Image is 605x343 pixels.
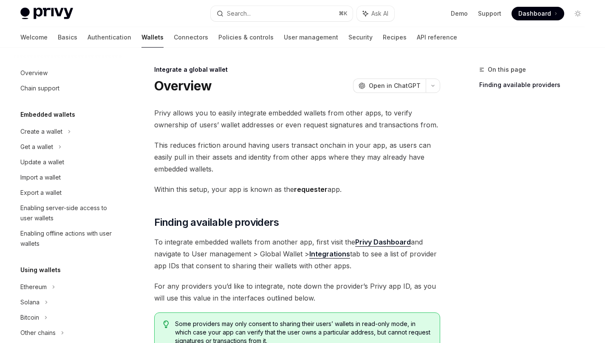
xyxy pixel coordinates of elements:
a: Privy Dashboard [355,238,411,247]
strong: Privy Dashboard [355,238,411,246]
div: Solana [20,297,40,307]
span: Dashboard [518,9,551,18]
span: To integrate embedded wallets from another app, first visit the and navigate to User management >... [154,236,440,272]
div: Other chains [20,328,56,338]
a: Wallets [141,27,164,48]
span: ⌘ K [339,10,348,17]
div: Update a wallet [20,157,64,167]
span: On this page [488,65,526,75]
div: Search... [227,8,251,19]
a: Authentication [88,27,131,48]
div: Create a wallet [20,127,62,137]
a: Enabling offline actions with user wallets [14,226,122,251]
a: Support [478,9,501,18]
a: Overview [14,65,122,81]
h1: Overview [154,78,212,93]
h5: Using wallets [20,265,61,275]
span: Within this setup, your app is known as the app. [154,183,440,195]
span: For any providers you’d like to integrate, note down the provider’s Privy app ID, as you will use... [154,280,440,304]
img: light logo [20,8,73,20]
a: Update a wallet [14,155,122,170]
button: Ask AI [357,6,394,21]
span: This reduces friction around having users transact onchain in your app, as users can easily pull ... [154,139,440,175]
button: Search...⌘K [211,6,353,21]
a: Basics [58,27,77,48]
span: Privy allows you to easily integrate embedded wallets from other apps, to verify ownership of use... [154,107,440,131]
div: Enabling server-side access to user wallets [20,203,117,223]
a: Integrations [309,250,350,259]
a: User management [284,27,338,48]
a: Chain support [14,81,122,96]
a: Finding available providers [479,78,591,92]
div: Get a wallet [20,142,53,152]
a: Dashboard [512,7,564,20]
button: Toggle dark mode [571,7,585,20]
a: Export a wallet [14,185,122,200]
div: Bitcoin [20,312,39,323]
div: Overview [20,68,48,78]
a: Welcome [20,27,48,48]
a: Policies & controls [218,27,274,48]
a: Connectors [174,27,208,48]
a: Security [348,27,373,48]
div: Chain support [20,83,59,93]
span: Ask AI [371,9,388,18]
div: Export a wallet [20,188,62,198]
a: Recipes [383,27,407,48]
div: Import a wallet [20,172,61,183]
button: Open in ChatGPT [353,79,426,93]
div: Ethereum [20,282,47,292]
span: Finding available providers [154,216,279,229]
div: Integrate a global wallet [154,65,440,74]
span: Open in ChatGPT [369,82,421,90]
svg: Tip [163,321,169,328]
a: Import a wallet [14,170,122,185]
a: API reference [417,27,457,48]
a: Demo [451,9,468,18]
h5: Embedded wallets [20,110,75,120]
a: Enabling server-side access to user wallets [14,200,122,226]
div: Enabling offline actions with user wallets [20,228,117,249]
strong: requester [294,185,328,194]
strong: Integrations [309,250,350,258]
